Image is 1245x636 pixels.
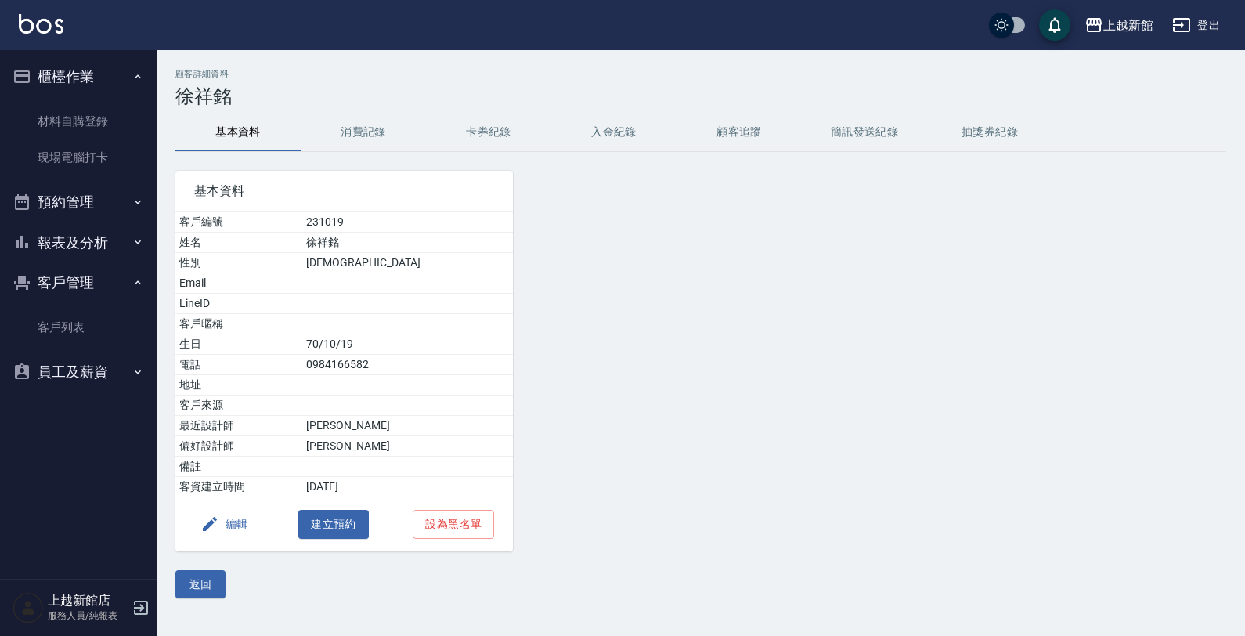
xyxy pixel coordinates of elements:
td: 最近設計師 [175,416,302,436]
p: 服務人員/純報表 [48,609,128,623]
button: 簡訊發送紀錄 [802,114,927,151]
td: 性別 [175,253,302,273]
button: save [1039,9,1070,41]
td: 姓名 [175,233,302,253]
button: 抽獎券紀錄 [927,114,1052,151]
td: 生日 [175,334,302,355]
button: 顧客追蹤 [677,114,802,151]
button: 預約管理 [6,182,150,222]
button: 入金紀錄 [551,114,677,151]
td: [PERSON_NAME] [302,416,513,436]
td: 客戶編號 [175,212,302,233]
td: 0984166582 [302,355,513,375]
img: Person [13,592,44,623]
a: 現場電腦打卡 [6,139,150,175]
td: 徐祥銘 [302,233,513,253]
h5: 上越新館店 [48,593,128,609]
td: Email [175,273,302,294]
td: 客戶來源 [175,396,302,416]
td: [DEMOGRAPHIC_DATA] [302,253,513,273]
button: 上越新館 [1078,9,1160,42]
button: 建立預約 [298,510,369,539]
button: 編輯 [194,510,254,539]
button: 登出 [1166,11,1226,40]
h3: 徐祥銘 [175,85,1226,107]
a: 客戶列表 [6,309,150,345]
button: 櫃檯作業 [6,56,150,97]
td: [PERSON_NAME] [302,436,513,457]
td: 70/10/19 [302,334,513,355]
button: 消費記錄 [301,114,426,151]
a: 材料自購登錄 [6,103,150,139]
td: 客戶暱稱 [175,314,302,334]
td: 電話 [175,355,302,375]
td: 地址 [175,375,302,396]
button: 卡券紀錄 [426,114,551,151]
button: 設為黑名單 [413,510,494,539]
h2: 顧客詳細資料 [175,69,1226,79]
td: 客資建立時間 [175,477,302,497]
div: 上越新館 [1103,16,1153,35]
button: 報表及分析 [6,222,150,263]
button: 員工及薪資 [6,352,150,392]
button: 基本資料 [175,114,301,151]
button: 返回 [175,570,226,599]
td: 231019 [302,212,513,233]
td: 偏好設計師 [175,436,302,457]
td: 備註 [175,457,302,477]
td: LineID [175,294,302,314]
img: Logo [19,14,63,34]
span: 基本資料 [194,183,494,199]
button: 客戶管理 [6,262,150,303]
td: [DATE] [302,477,513,497]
